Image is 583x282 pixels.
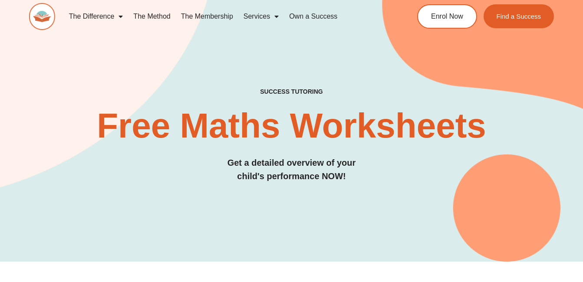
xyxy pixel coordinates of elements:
h2: Free Maths Worksheets​ [29,108,554,143]
a: The Membership [176,7,238,26]
a: Services [238,7,284,26]
a: Enrol Now [417,4,477,29]
span: Enrol Now [431,13,463,20]
span: Find a Success [496,13,541,20]
a: The Difference [64,7,128,26]
a: Own a Success [284,7,343,26]
h3: Get a detailed overview of your child's performance NOW! [29,156,554,183]
nav: Menu [64,7,387,26]
a: The Method [128,7,175,26]
h4: SUCCESS TUTORING​ [29,88,554,95]
a: Find a Success [483,4,554,28]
